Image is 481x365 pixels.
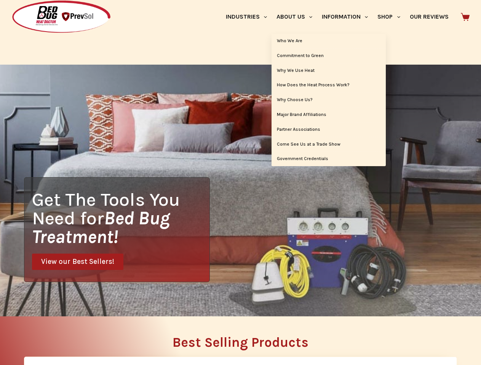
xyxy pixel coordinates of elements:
h2: Best Selling Products [24,336,457,349]
a: Why Choose Us? [272,93,386,107]
h1: Get The Tools You Need for [32,190,209,246]
span: View our Best Sellers! [41,258,114,265]
a: View our Best Sellers! [32,254,123,270]
a: Commitment to Green [272,49,386,63]
a: Come See Us at a Trade Show [272,137,386,152]
a: Major Brand Affiliations [272,108,386,122]
a: Partner Associations [272,122,386,137]
button: Open LiveChat chat widget [6,3,29,26]
i: Bed Bug Treatment! [32,207,170,248]
a: Who We Are [272,34,386,48]
a: How Does the Heat Process Work? [272,78,386,92]
a: Government Credentials [272,152,386,166]
a: Why We Use Heat [272,63,386,78]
